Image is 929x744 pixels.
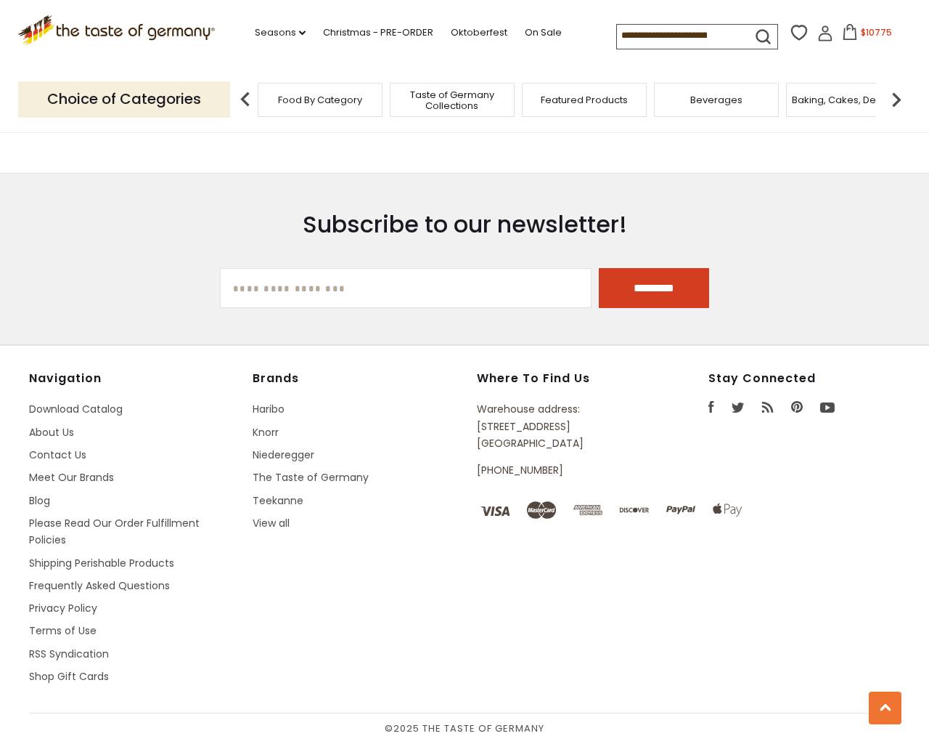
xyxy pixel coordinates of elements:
a: Meet Our Brands [29,470,114,485]
a: Blog [29,493,50,508]
a: Shop Gift Cards [29,669,109,684]
a: Terms of Use [29,623,97,638]
a: Taste of Germany Collections [394,89,510,111]
a: Knorr [253,425,279,440]
span: $10775 [861,26,892,39]
button: $10775 [836,24,898,46]
a: Haribo [253,402,285,416]
a: Christmas - PRE-ORDER [323,25,433,41]
h3: Subscribe to our newsletter! [220,210,709,239]
span: © 2025 The Taste of Germany [29,721,900,737]
a: Privacy Policy [29,601,97,615]
a: Beverages [690,94,742,105]
a: RSS Syndication [29,647,109,661]
a: Featured Products [541,94,628,105]
a: View all [253,516,290,530]
a: Oktoberfest [451,25,507,41]
h4: Navigation [29,371,238,386]
a: On Sale [525,25,562,41]
p: Warehouse address: [STREET_ADDRESS] [GEOGRAPHIC_DATA] [477,401,642,452]
a: Baking, Cakes, Desserts [792,94,904,105]
h4: Stay Connected [708,371,900,386]
a: Contact Us [29,448,86,462]
a: Please Read Our Order Fulfillment Policies [29,516,200,547]
a: The Taste of Germany [253,470,369,485]
img: next arrow [882,85,911,114]
h4: Where to find us [477,371,642,386]
a: Niederegger [253,448,314,462]
a: Download Catalog [29,402,123,416]
img: previous arrow [231,85,260,114]
a: Teekanne [253,493,303,508]
a: Shipping Perishable Products [29,556,174,570]
h4: Brands [253,371,462,386]
a: Frequently Asked Questions [29,578,170,593]
a: Seasons [255,25,306,41]
p: [PHONE_NUMBER] [477,462,642,479]
p: Choice of Categories [18,81,230,117]
a: Food By Category [278,94,362,105]
a: About Us [29,425,74,440]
